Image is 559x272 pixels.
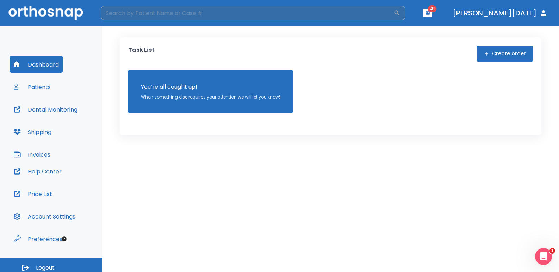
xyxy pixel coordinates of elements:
[10,146,55,163] button: Invoices
[10,163,66,180] button: Help Center
[549,248,555,254] span: 1
[10,208,80,225] button: Account Settings
[477,46,533,62] button: Create order
[101,6,393,20] input: Search by Patient Name or Case #
[10,230,67,247] button: Preferences
[10,185,56,202] button: Price List
[450,7,551,19] button: [PERSON_NAME][DATE]
[36,264,55,272] span: Logout
[428,5,437,12] span: 41
[141,83,280,91] p: You’re all caught up!
[8,6,83,20] img: Orthosnap
[10,78,55,95] button: Patients
[141,94,280,100] p: When something else requires your attention we will let you know!
[128,46,155,62] p: Task List
[10,56,63,73] button: Dashboard
[10,124,56,140] button: Shipping
[535,248,552,265] iframe: Intercom live chat
[61,236,67,242] div: Tooltip anchor
[10,101,82,118] button: Dental Monitoring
